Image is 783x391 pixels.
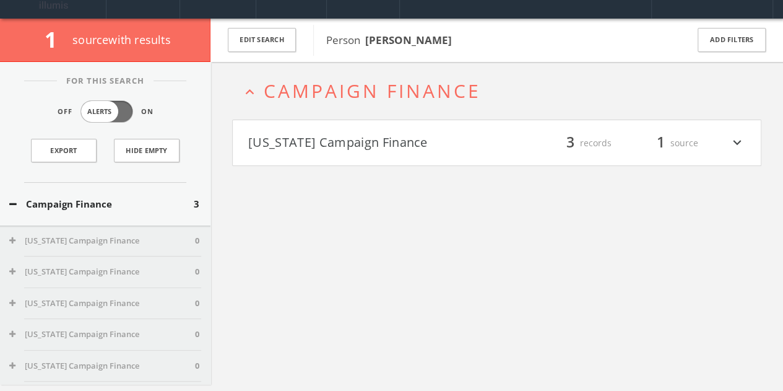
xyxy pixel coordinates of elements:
span: Off [58,107,72,117]
button: expand_lessCampaign Finance [241,81,761,101]
span: 1 [651,132,670,154]
span: Campaign Finance [264,78,481,103]
span: 0 [195,297,199,310]
span: 0 [195,328,199,341]
button: [US_STATE] Campaign Finance [248,133,497,154]
div: source [624,133,698,154]
span: 3 [194,197,199,211]
button: [US_STATE] Campaign Finance [9,235,195,247]
span: For This Search [57,75,154,87]
span: 0 [195,266,199,278]
button: Campaign Finance [9,197,194,211]
button: [US_STATE] Campaign Finance [9,266,195,278]
span: 0 [195,360,199,372]
i: expand_more [729,133,745,154]
i: expand_less [241,84,258,100]
button: Hide Empty [114,139,180,162]
span: Person [326,33,452,47]
button: [US_STATE] Campaign Finance [9,360,195,372]
b: [PERSON_NAME] [365,33,452,47]
button: Add Filters [698,28,766,52]
div: records [537,133,612,154]
button: [US_STATE] Campaign Finance [9,297,195,310]
a: Export [31,139,97,162]
span: 3 [561,132,580,154]
span: On [141,107,154,117]
button: Edit Search [228,28,296,52]
span: 1 [45,25,67,54]
span: 0 [195,235,199,247]
span: source with results [72,32,171,47]
button: [US_STATE] Campaign Finance [9,328,195,341]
